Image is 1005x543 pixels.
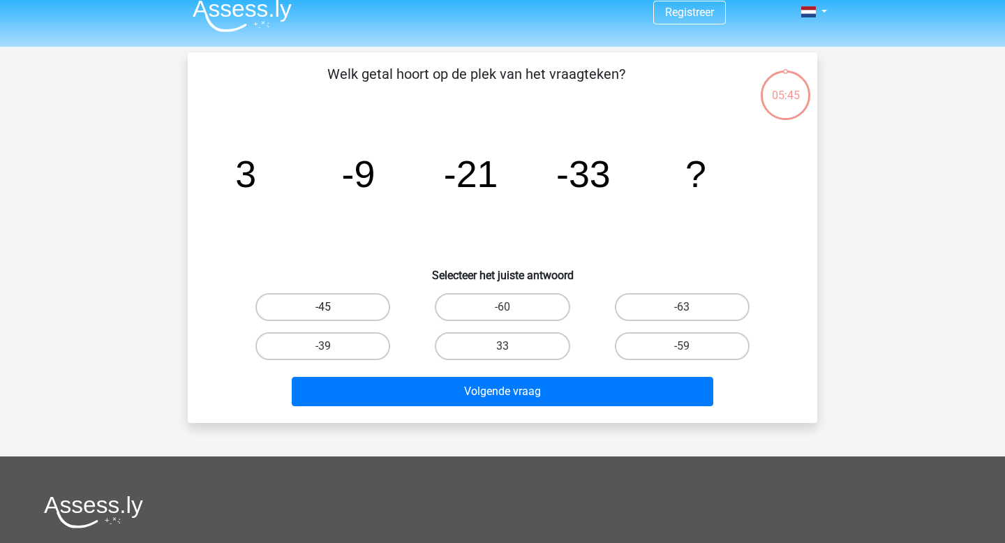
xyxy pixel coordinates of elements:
div: 05:45 [759,69,812,104]
a: Registreer [665,6,714,19]
label: 33 [435,332,569,360]
tspan: -21 [444,153,498,195]
tspan: -9 [342,153,375,195]
label: -45 [255,293,390,321]
p: Welk getal hoort op de plek van het vraagteken? [210,64,743,105]
h6: Selecteer het juiste antwoord [210,258,795,282]
label: -39 [255,332,390,360]
label: -60 [435,293,569,321]
tspan: ? [685,153,706,195]
button: Volgende vraag [292,377,714,406]
label: -59 [615,332,750,360]
label: -63 [615,293,750,321]
tspan: 3 [235,153,256,195]
img: Assessly logo [44,496,143,528]
tspan: -33 [556,153,611,195]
